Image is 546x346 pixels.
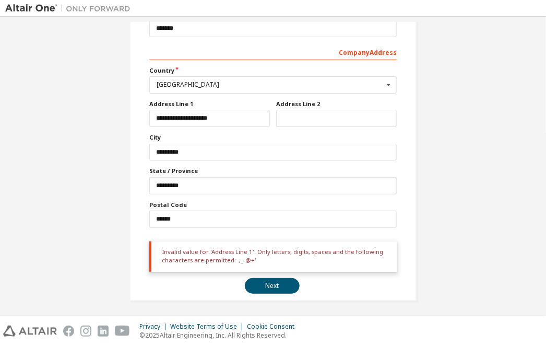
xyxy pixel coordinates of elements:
div: [GEOGRAPHIC_DATA] [157,82,384,88]
img: youtube.svg [115,326,130,337]
div: Invalid value for 'Address Line 1'. Only letters, digits, spaces and the following characters are... [149,241,397,272]
div: Cookie Consent [247,322,301,331]
button: Next [245,278,300,294]
div: Privacy [139,322,170,331]
img: Altair One [5,3,136,14]
label: Country [149,66,397,75]
img: instagram.svg [80,326,91,337]
label: State / Province [149,167,397,175]
label: Postal Code [149,201,397,209]
img: linkedin.svg [98,326,109,337]
label: City [149,133,397,142]
img: altair_logo.svg [3,326,57,337]
div: Company Address [149,43,397,60]
div: Website Terms of Use [170,322,247,331]
img: facebook.svg [63,326,74,337]
label: Address Line 1 [149,100,270,108]
p: © 2025 Altair Engineering, Inc. All Rights Reserved. [139,331,301,340]
label: Address Line 2 [276,100,397,108]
